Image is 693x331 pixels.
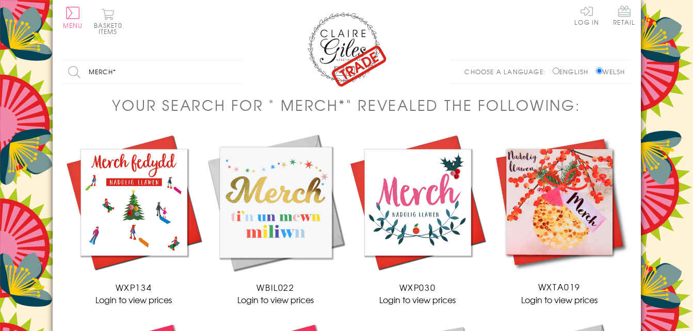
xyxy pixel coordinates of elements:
button: Basket0 items [94,8,122,35]
label: English [553,67,593,76]
input: Welsh [596,68,603,74]
a: Welsh Daughter Christmas Card, Nadolig Llawen Merch, Bauble, Tassel Embellished WXTA019 [489,131,631,293]
a: Welsh Goddaugher Christmas Card, Nadolig Llawen Merch Fedydd, Pompom Embellished WXP134 [63,131,205,293]
label: Welsh [596,67,625,76]
span: Retail [613,5,635,25]
img: Welsh Daughter Birthday Card, Merch, Colourful letters, gold foil [205,131,347,273]
h1: Your search for " merch*" revealed the following: [112,94,581,115]
input: Search [233,60,244,84]
a: Welsh Daughter Christmas Card, Nadolig Llawen Merch, Berries, Pompom Embellished WXP030 [347,131,489,293]
a: Welsh Daughter Birthday Card, Merch, Colourful letters, gold foil WBIL022 [205,131,347,293]
li: Login to view prices [489,131,631,306]
img: Welsh Goddaugher Christmas Card, Nadolig Llawen Merch Fedydd, Pompom Embellished [63,131,205,273]
img: Welsh Daughter Christmas Card, Nadolig Llawen Merch, Berries, Pompom Embellished [347,131,489,273]
span: WXP134 [116,281,152,293]
span: WBIL022 [256,281,294,293]
li: Login to view prices [205,131,347,306]
span: Menu [63,21,83,30]
li: Login to view prices [347,131,489,306]
button: Menu [63,7,83,28]
span: WXP030 [399,281,436,293]
li: Login to view prices [63,131,205,306]
span: WXTA019 [538,280,581,293]
p: Choose a language: [464,67,551,76]
input: Search all products [63,60,244,84]
a: Log In [574,5,599,25]
img: Welsh Daughter Christmas Card, Nadolig Llawen Merch, Bauble, Tassel Embellished [489,131,631,273]
a: Retail [613,5,635,27]
img: Claire Giles Trade [305,10,388,87]
input: English [553,68,559,74]
span: 0 items [99,21,122,36]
